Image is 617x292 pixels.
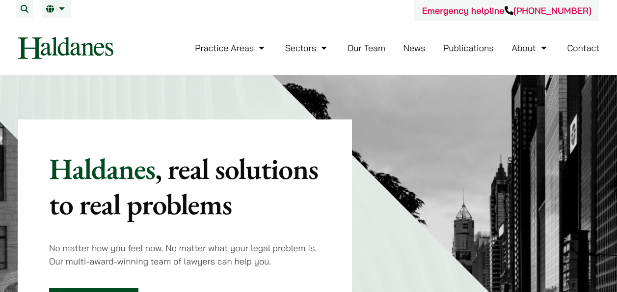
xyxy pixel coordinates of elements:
a: About [511,42,549,54]
p: No matter how you feel now. No matter what your legal problem is. Our multi-award-winning team of... [49,241,321,268]
p: Haldanes [49,151,321,222]
a: News [403,42,426,54]
a: Practice Areas [195,42,267,54]
img: Logo of Haldanes [18,37,113,59]
mark: , real solutions to real problems [49,149,318,223]
a: Sectors [285,42,329,54]
a: EN [46,5,67,13]
a: Emergency helpline[PHONE_NUMBER] [422,5,591,16]
a: Contact [567,42,599,54]
a: Our Team [348,42,385,54]
a: Publications [443,42,494,54]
